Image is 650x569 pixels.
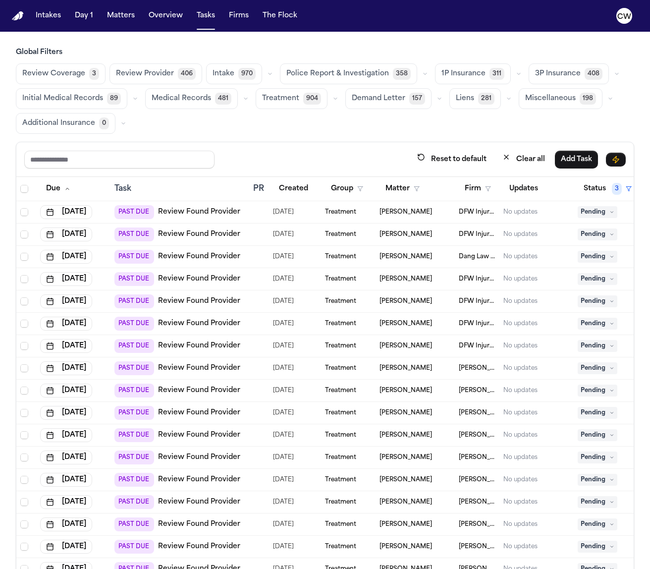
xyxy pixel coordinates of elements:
[449,88,501,109] button: Liens281
[103,7,139,25] button: Matters
[178,68,196,80] span: 406
[580,93,596,105] span: 198
[529,63,609,84] button: 3P Insurance408
[352,94,405,104] span: Demand Letter
[206,63,262,84] button: Intake970
[411,150,492,169] button: Reset to default
[22,94,103,104] span: Initial Medical Records
[22,118,95,128] span: Additional Insurance
[535,69,581,79] span: 3P Insurance
[109,63,202,84] button: Review Provider406
[16,88,127,109] button: Initial Medical Records89
[280,63,417,84] button: Police Report & Investigation358
[256,88,327,109] button: Treatment904
[456,94,474,104] span: Liens
[71,7,97,25] button: Day 1
[89,68,99,80] span: 3
[286,69,389,79] span: Police Report & Investigation
[555,151,598,169] button: Add Task
[393,68,411,80] span: 358
[262,94,299,104] span: Treatment
[441,69,486,79] span: 1P Insurance
[215,93,231,105] span: 481
[345,88,432,109] button: Demand Letter157
[145,7,187,25] button: Overview
[107,93,121,105] span: 89
[193,7,219,25] button: Tasks
[213,69,234,79] span: Intake
[22,69,85,79] span: Review Coverage
[303,93,321,105] span: 904
[489,68,504,80] span: 311
[259,7,301,25] button: The Flock
[606,153,626,167] button: Immediate Task
[238,68,256,80] span: 970
[12,11,24,21] a: Home
[12,11,24,21] img: Finch Logo
[145,88,238,109] button: Medical Records481
[585,68,602,80] span: 408
[99,117,109,129] span: 0
[435,63,511,84] button: 1P Insurance311
[225,7,253,25] button: Firms
[16,63,106,84] button: Review Coverage3
[16,48,634,57] h3: Global Filters
[16,113,115,134] button: Additional Insurance0
[32,7,65,25] button: Intakes
[409,93,425,105] span: 157
[519,88,602,109] button: Miscellaneous198
[525,94,576,104] span: Miscellaneous
[478,93,494,105] span: 281
[496,150,551,169] button: Clear all
[116,69,174,79] span: Review Provider
[152,94,211,104] span: Medical Records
